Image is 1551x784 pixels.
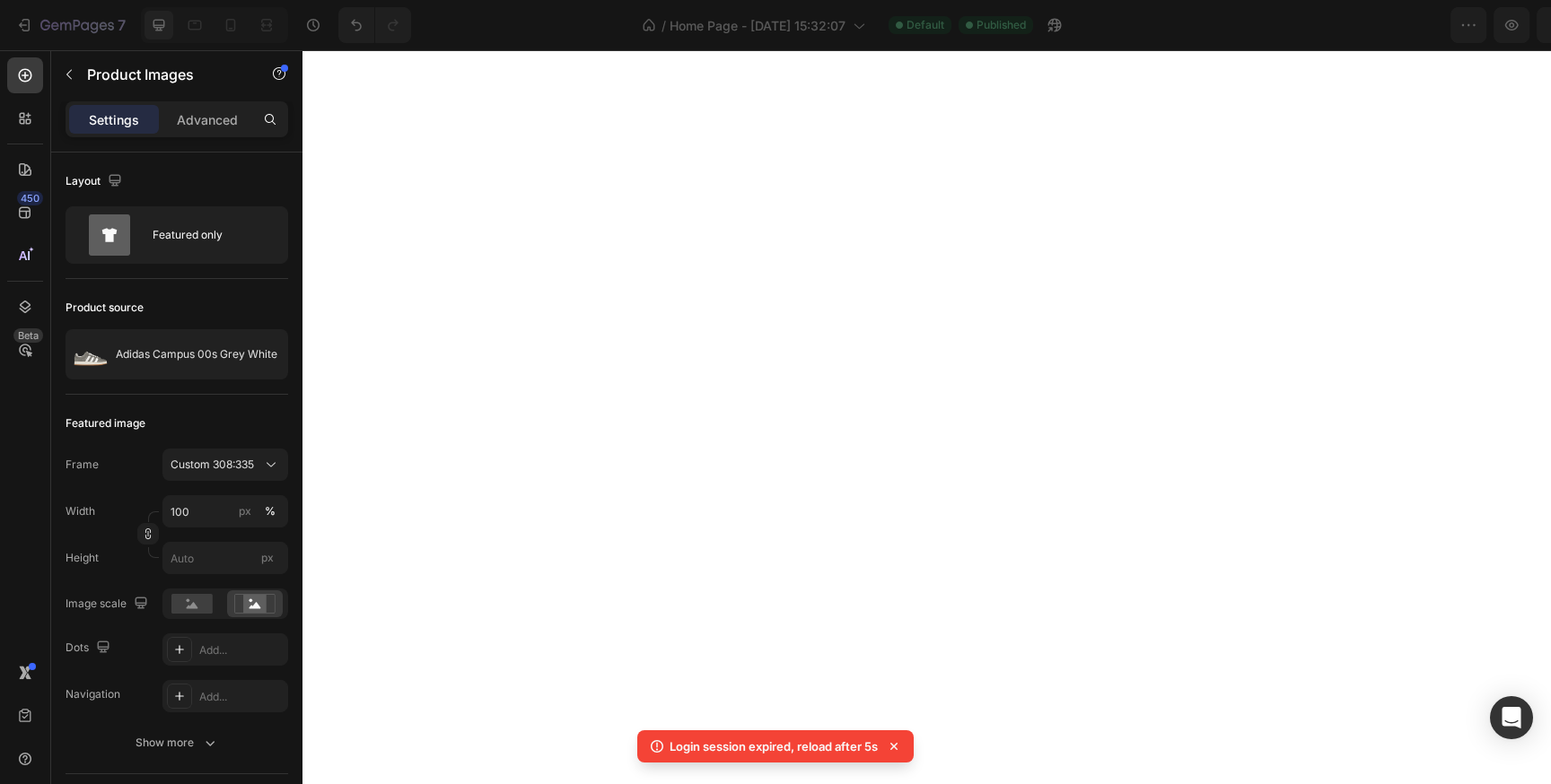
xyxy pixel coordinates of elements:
[177,110,238,129] p: Advanced
[977,17,1026,33] span: Published
[66,636,114,660] div: Dots
[662,16,666,35] span: /
[17,191,43,205] div: 450
[13,328,43,343] div: Beta
[162,542,288,574] input: px
[66,415,145,431] div: Featured image
[66,686,120,702] div: Navigation
[7,7,134,43] button: 7
[1490,696,1533,739] div: Open Intercom Messenger
[1447,16,1492,35] div: Publish
[302,50,1551,784] iframe: Design area
[66,503,95,519] label: Width
[66,170,126,194] div: Layout
[1365,7,1424,43] button: Save
[66,727,288,759] button: Show more
[162,495,288,527] input: px%
[199,689,284,705] div: Add...
[239,503,251,519] div: px
[162,449,288,481] button: Custom 308:335
[265,503,276,519] div: %
[199,642,284,658] div: Add...
[89,110,139,129] p: Settings
[66,550,99,566] label: Height
[234,501,256,522] button: %
[261,551,274,564] span: px
[907,17,944,33] span: Default
[1380,18,1410,33] span: Save
[116,348,277,361] p: Adidas Campus 00s Grey White
[338,7,411,43] div: Undo/Redo
[73,336,109,372] img: product feature img
[153,214,262,256] div: Featured only
[171,457,254,473] span: Custom 308:335
[259,501,281,522] button: px
[670,737,878,755] p: Login session expired, reload after 5s
[66,457,99,473] label: Frame
[118,14,126,36] p: 7
[66,592,152,616] div: Image scale
[136,734,219,752] div: Show more
[66,300,144,316] div: Product source
[670,16,846,35] span: Home Page - [DATE] 15:32:07
[87,64,240,85] p: Product Images
[1432,7,1507,43] button: Publish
